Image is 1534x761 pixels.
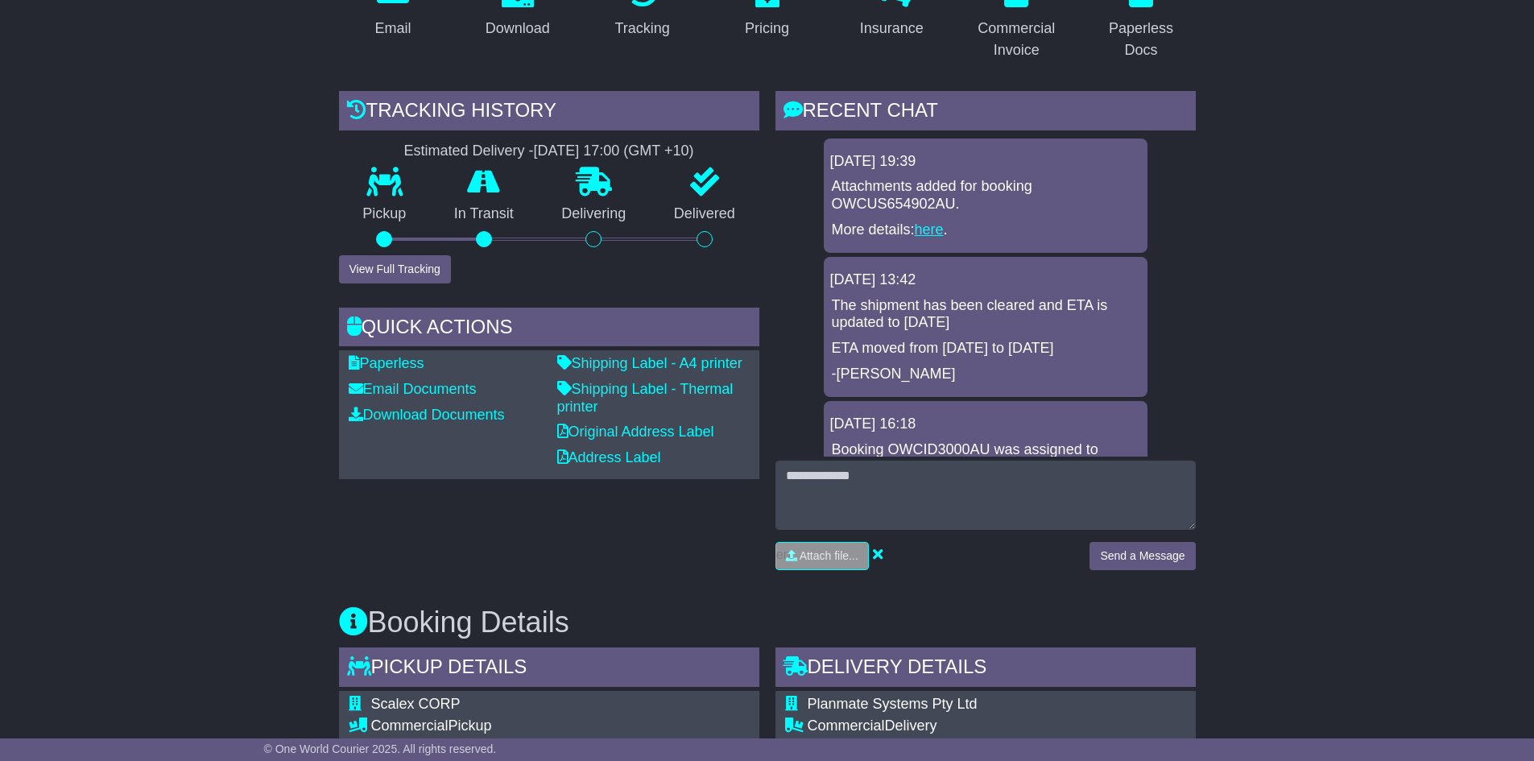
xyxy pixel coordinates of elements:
[650,205,759,223] p: Delivered
[832,178,1139,213] p: Attachments added for booking OWCUS654902AU.
[832,221,1139,239] p: More details: .
[808,718,1172,735] div: Delivery
[557,449,661,465] a: Address Label
[808,718,885,734] span: Commercial
[538,205,651,223] p: Delivering
[349,381,477,397] a: Email Documents
[775,647,1196,691] div: Delivery Details
[371,718,449,734] span: Commercial
[349,407,505,423] a: Download Documents
[430,205,538,223] p: In Transit
[557,355,742,371] a: Shipping Label - A4 printer
[614,18,669,39] div: Tracking
[339,647,759,691] div: Pickup Details
[339,606,1196,639] h3: Booking Details
[745,18,789,39] div: Pricing
[830,153,1141,171] div: [DATE] 19:39
[860,18,924,39] div: Insurance
[371,696,461,712] span: Scalex CORP
[832,297,1139,332] p: The shipment has been cleared and ETA is updated to [DATE]
[775,91,1196,134] div: RECENT CHAT
[915,221,944,238] a: here
[339,143,759,160] div: Estimated Delivery -
[973,18,1061,61] div: Commercial Invoice
[557,424,714,440] a: Original Address Label
[349,355,424,371] a: Paperless
[830,271,1141,289] div: [DATE] 13:42
[832,340,1139,358] p: ETA moved from [DATE] to [DATE]
[339,255,451,283] button: View Full Tracking
[808,696,978,712] span: Planmate Systems Pty Ltd
[830,416,1141,433] div: [DATE] 16:18
[832,441,1139,476] p: Booking OWCID3000AU was assigned to Team2.
[374,18,411,39] div: Email
[339,205,431,223] p: Pickup
[1098,18,1185,61] div: Paperless Docs
[534,143,694,160] div: [DATE] 17:00 (GMT +10)
[1090,542,1195,570] button: Send a Message
[486,18,550,39] div: Download
[832,366,1139,383] p: -[PERSON_NAME]
[339,91,759,134] div: Tracking history
[371,718,736,735] div: Pickup
[339,308,759,351] div: Quick Actions
[557,381,734,415] a: Shipping Label - Thermal printer
[264,742,497,755] span: © One World Courier 2025. All rights reserved.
